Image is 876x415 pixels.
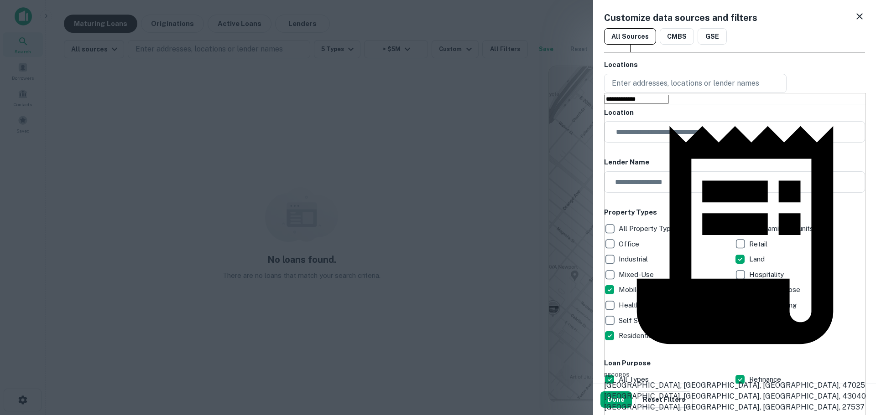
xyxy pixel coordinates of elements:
[698,28,727,45] button: GSE
[604,60,865,70] h6: Locations
[660,28,694,45] button: CMBS
[604,391,866,402] div: [GEOGRAPHIC_DATA], [GEOGRAPHIC_DATA], [GEOGRAPHIC_DATA], 43040
[604,402,866,413] div: [GEOGRAPHIC_DATA], [GEOGRAPHIC_DATA], [GEOGRAPHIC_DATA], 27537
[604,380,866,391] div: [GEOGRAPHIC_DATA], [GEOGRAPHIC_DATA], [GEOGRAPHIC_DATA], 47025
[604,74,787,93] button: Enter addresses, locations or lender names
[604,372,630,378] span: Records
[612,78,759,89] p: Enter addresses, locations or lender names
[604,28,656,45] button: All Sources
[600,391,632,408] button: Done
[604,11,757,25] h5: Customize data sources and filters
[830,313,876,357] iframe: Chat Widget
